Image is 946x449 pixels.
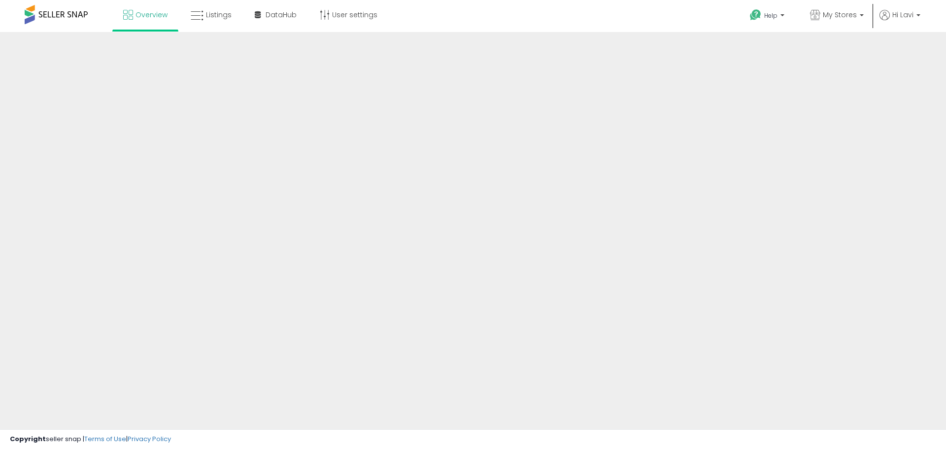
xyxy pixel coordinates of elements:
span: My Stores [823,10,857,20]
span: Help [764,11,777,20]
span: DataHub [266,10,297,20]
span: Overview [135,10,168,20]
a: Terms of Use [84,434,126,444]
a: Help [742,1,794,32]
span: Listings [206,10,232,20]
div: seller snap | | [10,435,171,444]
i: Get Help [749,9,762,21]
span: Hi Lavi [892,10,913,20]
strong: Copyright [10,434,46,444]
a: Hi Lavi [879,10,920,32]
a: Privacy Policy [128,434,171,444]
